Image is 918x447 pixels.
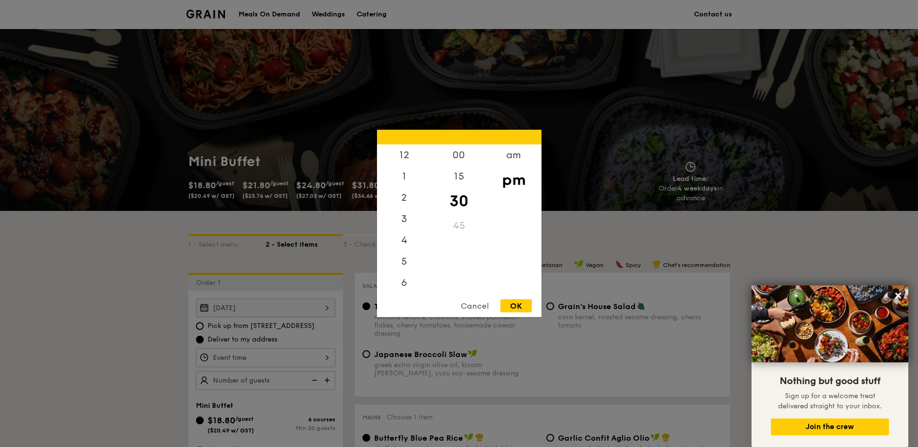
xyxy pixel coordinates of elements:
div: 2 [377,187,432,209]
div: OK [500,299,532,313]
div: am [486,145,541,166]
div: 3 [377,209,432,230]
div: 45 [432,215,486,237]
div: 4 [377,230,432,251]
span: Nothing but good stuff [780,375,880,387]
div: 15 [432,166,486,187]
div: pm [486,166,541,194]
img: DSC07876-Edit02-Large.jpeg [752,285,908,362]
span: Sign up for a welcome treat delivered straight to your inbox. [778,392,882,410]
div: 1 [377,166,432,187]
div: 00 [432,145,486,166]
div: Cancel [451,299,498,313]
button: Close [890,288,906,303]
button: Join the crew [771,418,889,435]
div: 12 [377,145,432,166]
div: 30 [432,187,486,215]
div: 5 [377,251,432,272]
div: 6 [377,272,432,294]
